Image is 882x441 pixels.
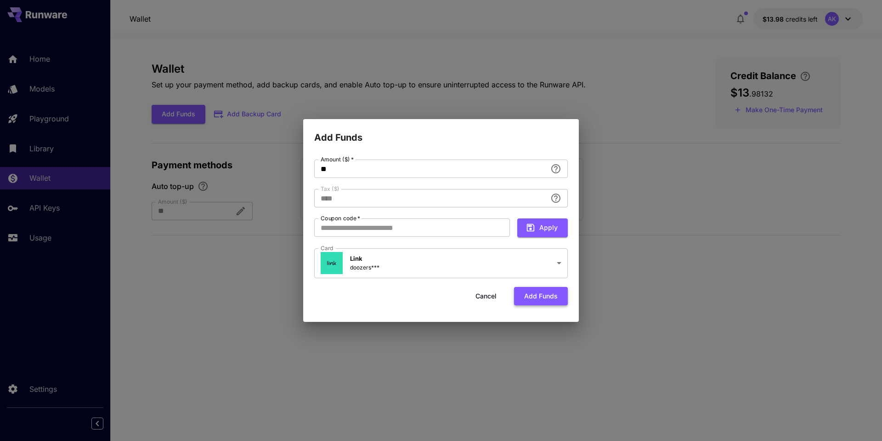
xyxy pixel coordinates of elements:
[303,119,579,145] h2: Add Funds
[514,287,568,306] button: Add funds
[350,254,379,263] p: Link
[465,287,507,306] button: Cancel
[321,244,334,252] label: Card
[321,185,339,193] label: Tax ($)
[321,214,360,222] label: Coupon code
[321,155,354,163] label: Amount ($)
[517,218,568,237] button: Apply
